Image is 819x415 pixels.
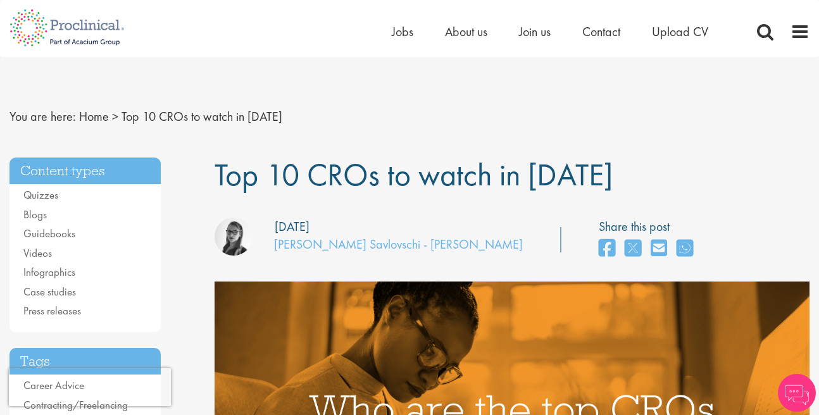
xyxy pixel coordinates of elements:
span: > [112,108,118,125]
a: share on whats app [677,235,693,263]
a: Case studies [23,285,76,299]
a: Upload CV [652,23,708,40]
a: Press releases [23,304,81,318]
h3: Content types [9,158,161,185]
div: [DATE] [275,218,309,236]
a: Videos [23,246,52,260]
span: Top 10 CROs to watch in [DATE] [215,154,613,195]
a: Join us [519,23,551,40]
a: Contact [582,23,620,40]
h3: Tags [9,348,161,375]
a: Infographics [23,265,75,279]
a: Contracting/Freelancing [23,398,128,412]
span: Top 10 CROs to watch in [DATE] [122,108,282,125]
img: Chatbot [778,374,816,412]
a: About us [445,23,487,40]
a: share on twitter [625,235,641,263]
label: Share this post [599,218,699,236]
a: breadcrumb link [79,108,109,125]
a: share on email [651,235,667,263]
a: Quizzes [23,188,58,202]
img: Theodora Savlovschi - Wicks [215,218,253,256]
a: Jobs [392,23,413,40]
a: Blogs [23,207,47,221]
span: You are here: [9,108,76,125]
a: Guidebooks [23,226,75,240]
iframe: reCAPTCHA [9,368,171,406]
a: share on facebook [599,235,615,263]
a: [PERSON_NAME] Savlovschi - [PERSON_NAME] [274,236,523,252]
